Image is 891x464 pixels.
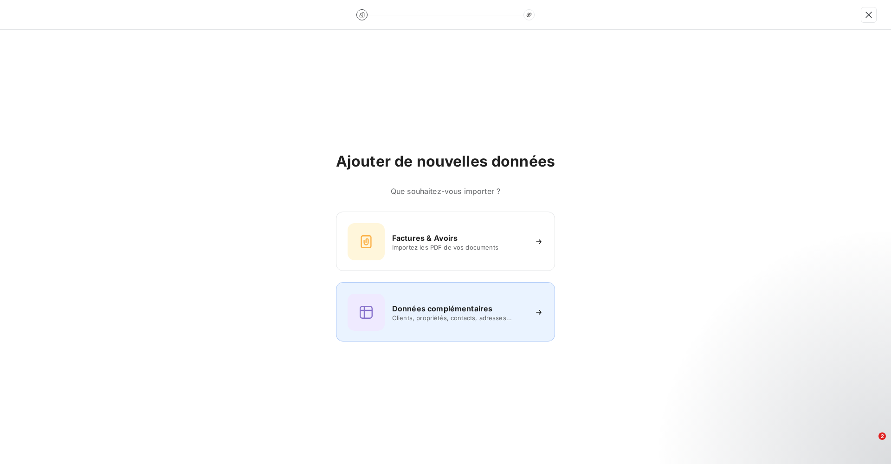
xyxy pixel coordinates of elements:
h6: Factures & Avoirs [392,232,458,244]
span: 2 [878,432,886,440]
iframe: Intercom live chat [859,432,882,455]
h6: Que souhaitez-vous importer ? [336,186,555,197]
iframe: Intercom notifications message [705,374,891,439]
h6: Données complémentaires [392,303,492,314]
span: Importez les PDF de vos documents [392,244,527,251]
h2: Ajouter de nouvelles données [336,152,555,171]
span: Clients, propriétés, contacts, adresses... [392,314,527,322]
